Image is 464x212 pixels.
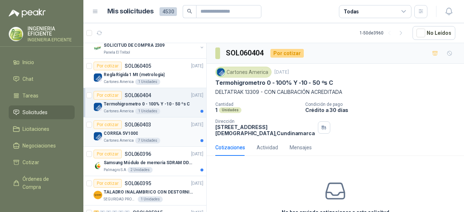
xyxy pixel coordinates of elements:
[22,125,49,133] span: Licitaciones
[104,108,134,114] p: Cartones America
[104,79,134,85] p: Cartones America
[104,71,165,78] p: Regla Rigida 1 Mt (metrologia)
[104,138,134,144] p: Cartones America
[83,117,206,147] a: Por cotizarSOL060403[DATE] Company LogoCORREA 5V1000Cartones America7 Unidades
[215,119,315,124] p: Dirección
[104,196,136,202] p: SEGURIDAD PROVISER LTDA
[104,101,190,108] p: Termohigrometro 0 - 100% Y -10 - 50 ºs C
[28,38,75,42] p: INGENIERIA EFICIENTE
[274,69,289,76] p: [DATE]
[290,144,312,151] div: Mensajes
[125,122,151,127] p: SOL060403
[9,72,75,86] a: Chat
[215,144,245,151] div: Cotizaciones
[94,150,122,158] div: Por cotizar
[135,79,160,85] div: 1 Unidades
[94,91,122,100] div: Por cotizar
[215,107,217,113] p: 1
[138,196,163,202] div: 1 Unidades
[9,105,75,119] a: Solicitudes
[94,32,205,55] a: 2 0 0 0 0 0 GSOL005919[DATE] Company LogoSOLICITUD DE COMPRA 2309Panela El Trébol
[135,108,160,114] div: 1 Unidades
[83,147,206,176] a: Por cotizarSOL060396[DATE] Company LogoSamsung Módulo de memoria SDRAM DDR4 M393A2G40DB0 de 16 GB...
[257,144,278,151] div: Actividad
[83,88,206,117] a: Por cotizarSOL060404[DATE] Company LogoTermohigrometro 0 - 100% Y -10 - 50 ºs CCartones America1 ...
[9,155,75,169] a: Cotizar
[215,88,455,96] p: DELTATRAK 13309 - CON CALIBRACIÓN ACREDITADA
[104,167,126,173] p: Palmagro S.A
[191,180,203,187] p: [DATE]
[305,102,461,107] p: Condición de pago
[22,108,47,116] span: Solicitudes
[83,59,206,88] a: Por cotizarSOL060405[DATE] Company LogoRegla Rigida 1 Mt (metrologia)Cartones America1 Unidades
[28,26,75,36] p: INGENIERIA EFICIENTE
[187,9,192,14] span: search
[305,107,461,113] p: Crédito a 30 días
[226,47,265,59] h3: SOL060404
[9,27,23,41] img: Company Logo
[9,139,75,153] a: Negociaciones
[104,42,165,49] p: SOLICITUD DE COMPRA 2309
[270,49,304,58] div: Por cotizar
[135,138,160,144] div: 7 Unidades
[94,44,102,53] img: Company Logo
[215,79,333,87] p: Termohigrometro 0 - 100% Y -10 - 50 ºs C
[22,75,33,83] span: Chat
[159,7,177,16] span: 4530
[83,176,206,205] a: Por cotizarSOL060395[DATE] Company LogoTALADRO INALAMBRICO CON DESTORNILLADOR DE ESTRIASEGURIDAD ...
[104,130,138,137] p: CORREA 5V1000
[9,172,75,194] a: Órdenes de Compra
[9,89,75,103] a: Tareas
[94,161,102,170] img: Company Logo
[219,107,241,113] div: Unidades
[22,58,34,66] span: Inicio
[191,151,203,158] p: [DATE]
[94,62,122,70] div: Por cotizar
[191,121,203,128] p: [DATE]
[413,26,455,40] button: No Leídos
[344,8,359,16] div: Todas
[217,68,225,76] img: Company Logo
[191,63,203,70] p: [DATE]
[94,179,122,188] div: Por cotizar
[215,124,315,136] p: [STREET_ADDRESS] [DEMOGRAPHIC_DATA] , Cundinamarca
[94,103,102,111] img: Company Logo
[215,102,299,107] p: Cantidad
[128,167,153,173] div: 2 Unidades
[104,189,194,196] p: TALADRO INALAMBRICO CON DESTORNILLADOR DE ESTRIA
[104,50,130,55] p: Panela El Trébol
[9,9,46,17] img: Logo peakr
[22,92,38,100] span: Tareas
[94,132,102,141] img: Company Logo
[125,181,151,186] p: SOL060395
[360,27,407,39] div: 1 - 50 de 3960
[125,63,151,68] p: SOL060405
[9,55,75,69] a: Inicio
[125,93,151,98] p: SOL060404
[22,158,39,166] span: Cotizar
[94,73,102,82] img: Company Logo
[22,142,56,150] span: Negociaciones
[191,92,203,99] p: [DATE]
[125,151,151,157] p: SOL060396
[215,67,272,78] div: Cartones America
[94,191,102,199] img: Company Logo
[94,120,122,129] div: Por cotizar
[22,175,68,191] span: Órdenes de Compra
[107,6,154,17] h1: Mis solicitudes
[9,122,75,136] a: Licitaciones
[104,159,194,166] p: Samsung Módulo de memoria SDRAM DDR4 M393A2G40DB0 de 16 GB M393A2G40DB0-CPB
